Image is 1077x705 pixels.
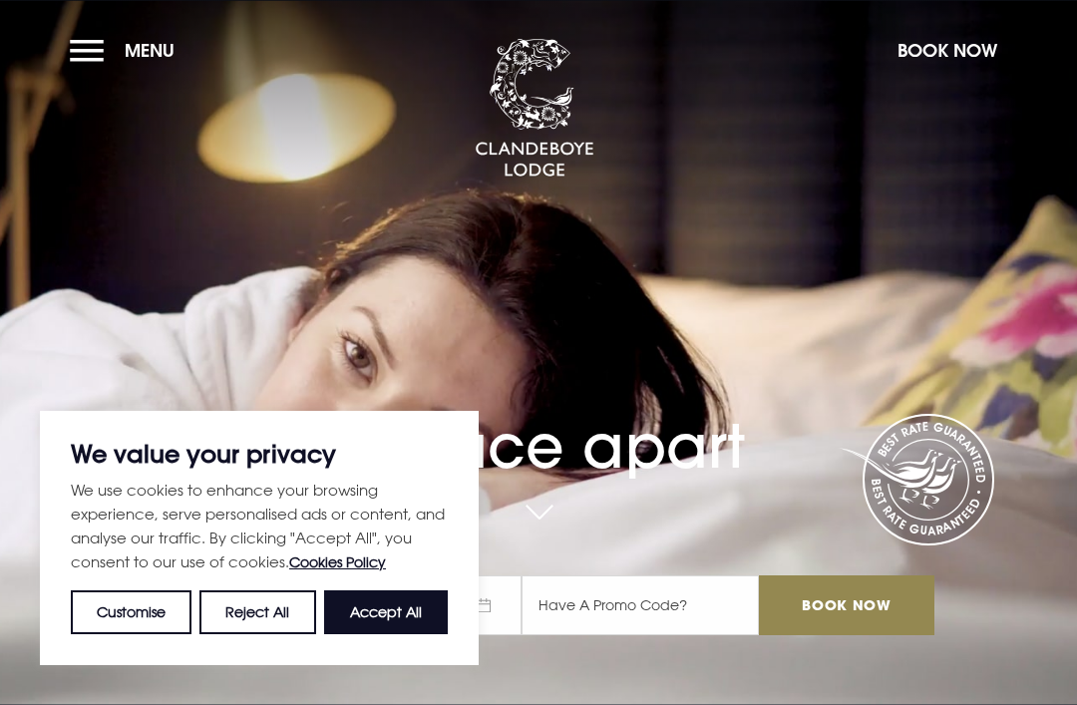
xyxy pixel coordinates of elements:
button: Book Now [888,29,1007,72]
span: Menu [125,39,175,62]
p: We use cookies to enhance your browsing experience, serve personalised ads or content, and analys... [71,478,448,574]
input: Book Now [759,575,934,635]
button: Accept All [324,590,448,634]
a: Cookies Policy [289,553,386,570]
button: Reject All [199,590,315,634]
button: Customise [71,590,191,634]
button: Menu [70,29,184,72]
img: Clandeboye Lodge [475,39,594,178]
div: We value your privacy [40,411,479,665]
h1: A place apart [143,368,934,482]
input: Have A Promo Code? [522,575,759,635]
p: We value your privacy [71,442,448,466]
